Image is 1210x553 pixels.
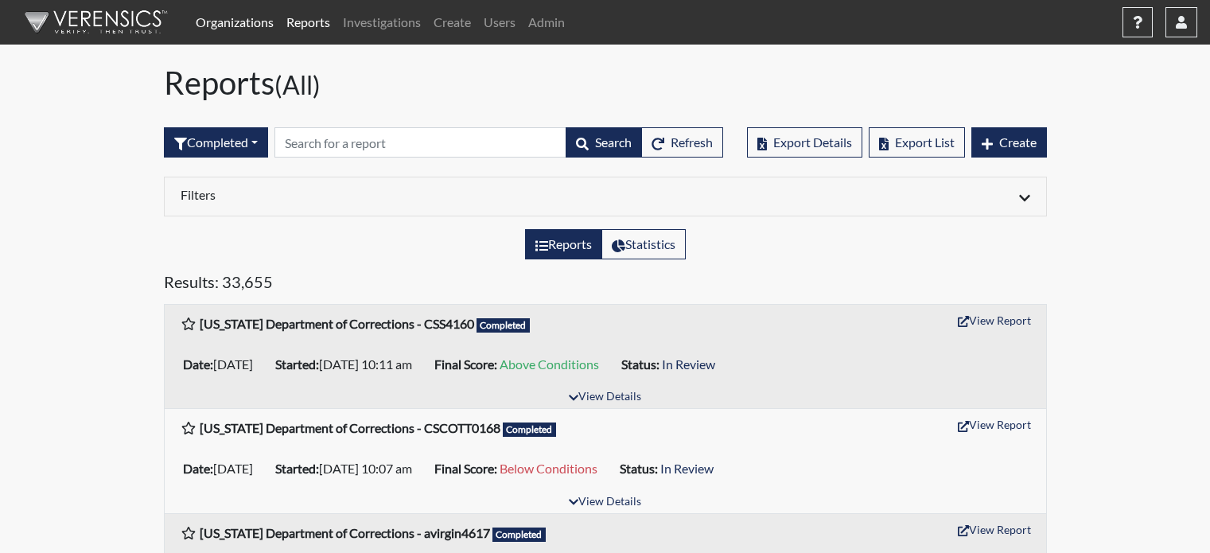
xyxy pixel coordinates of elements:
[181,187,593,202] h6: Filters
[477,318,531,333] span: Completed
[522,6,571,38] a: Admin
[269,456,428,481] li: [DATE] 10:07 am
[662,356,715,372] span: In Review
[183,461,213,476] b: Date:
[562,492,648,513] button: View Details
[169,187,1042,206] div: Click to expand/collapse filters
[164,127,268,158] div: Filter by interview status
[200,316,474,331] b: [US_STATE] Department of Corrections - CSS4160
[621,356,659,372] b: Status:
[337,6,427,38] a: Investigations
[200,420,500,435] b: [US_STATE] Department of Corrections - CSCOTT0168
[951,412,1038,437] button: View Report
[562,387,648,408] button: View Details
[671,134,713,150] span: Refresh
[999,134,1037,150] span: Create
[189,6,280,38] a: Organizations
[500,461,597,476] span: Below Conditions
[620,461,658,476] b: Status:
[434,356,497,372] b: Final Score:
[269,352,428,377] li: [DATE] 10:11 am
[869,127,965,158] button: Export List
[971,127,1047,158] button: Create
[951,517,1038,542] button: View Report
[595,134,632,150] span: Search
[434,461,497,476] b: Final Score:
[660,461,714,476] span: In Review
[566,127,642,158] button: Search
[274,127,566,158] input: Search by Registration ID, Interview Number, or Investigation Name.
[601,229,686,259] label: View statistics about completed interviews
[183,356,213,372] b: Date:
[951,308,1038,333] button: View Report
[200,525,490,540] b: [US_STATE] Department of Corrections - avirgin4617
[275,356,319,372] b: Started:
[427,6,477,38] a: Create
[164,64,1047,102] h1: Reports
[641,127,723,158] button: Refresh
[164,127,268,158] button: Completed
[503,423,557,437] span: Completed
[773,134,852,150] span: Export Details
[274,69,321,100] small: (All)
[275,461,319,476] b: Started:
[280,6,337,38] a: Reports
[500,356,599,372] span: Above Conditions
[177,352,269,377] li: [DATE]
[177,456,269,481] li: [DATE]
[747,127,862,158] button: Export Details
[164,272,1047,298] h5: Results: 33,655
[525,229,602,259] label: View the list of reports
[895,134,955,150] span: Export List
[477,6,522,38] a: Users
[492,528,547,542] span: Completed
